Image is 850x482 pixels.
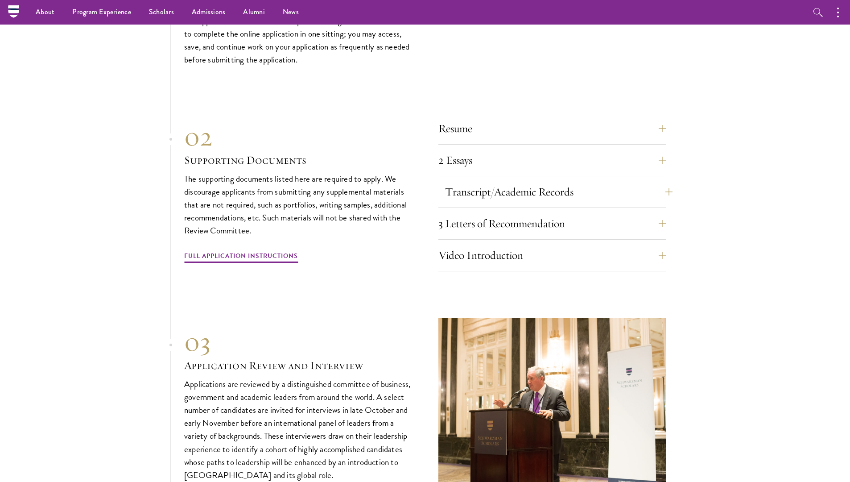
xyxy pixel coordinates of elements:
[445,181,673,203] button: Transcript/Academic Records
[184,120,412,153] div: 02
[184,250,298,264] a: Full Application Instructions
[184,358,412,373] h3: Application Review and Interview
[184,326,412,358] div: 03
[184,378,412,482] p: Applications are reviewed by a distinguished committee of business, government and academic leade...
[184,172,412,237] p: The supporting documents listed here are required to apply. We discourage applicants from submitt...
[438,118,666,139] button: Resume
[438,245,666,266] button: Video Introduction
[184,153,412,168] h3: Supporting Documents
[438,213,666,234] button: 3 Letters of Recommendation
[438,150,666,171] button: 2 Essays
